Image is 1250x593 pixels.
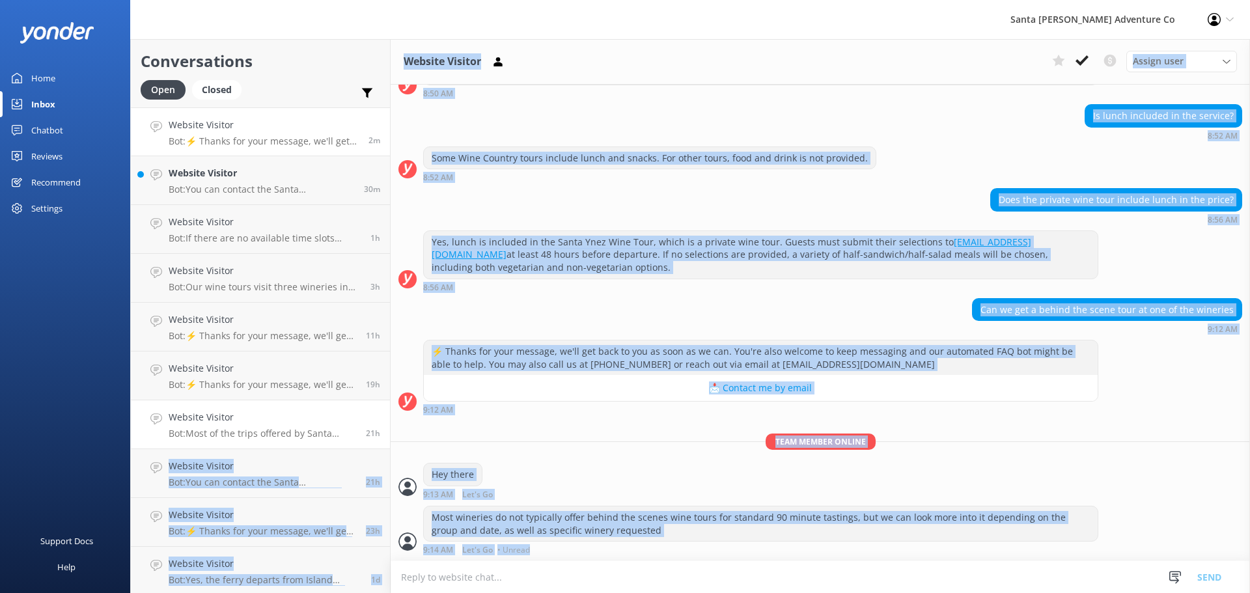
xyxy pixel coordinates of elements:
[169,574,361,586] p: Bot: Yes, the ferry departs from Island Packers in the [GEOGRAPHIC_DATA]. The address is [STREET_...
[423,89,1098,98] div: Oct 13 2025 08:50am (UTC -07:00) America/Tijuana
[423,406,453,414] strong: 9:12 AM
[462,546,493,554] span: Let's Go
[462,491,493,499] span: Let's Go
[424,231,1098,279] div: Yes, lunch is included in the Santa Ynez Wine Tour, which is a private wine tour. Guests must sub...
[366,525,380,536] span: Oct 12 2025 09:42am (UTC -07:00) America/Tijuana
[131,156,390,205] a: Website VisitorBot:You can contact the Santa [PERSON_NAME] Adventure Co. team at [PHONE_NUMBER], ...
[169,118,359,132] h4: Website Visitor
[169,281,361,293] p: Bot: Our wine tours visit three wineries in [GEOGRAPHIC_DATA][PERSON_NAME], but we can't guarante...
[131,498,390,547] a: Website VisitorBot:⚡ Thanks for your message, we'll get back to you as soon as we can. You're als...
[1133,54,1184,68] span: Assign user
[423,283,1098,292] div: Oct 13 2025 08:56am (UTC -07:00) America/Tijuana
[497,546,530,554] span: • Unread
[169,410,356,424] h4: Website Visitor
[57,554,76,580] div: Help
[1208,216,1238,224] strong: 8:56 AM
[31,65,55,91] div: Home
[432,236,1031,261] a: [EMAIL_ADDRESS][DOMAIN_NAME]
[31,143,62,169] div: Reviews
[31,91,55,117] div: Inbox
[169,428,356,439] p: Bot: Most of the trips offered by Santa [PERSON_NAME] Adventure Company are suitable for beginner...
[131,352,390,400] a: Website VisitorBot:⚡ Thanks for your message, we'll get back to you as soon as we can. You're als...
[371,574,380,585] span: Oct 12 2025 08:16am (UTC -07:00) America/Tijuana
[424,463,482,486] div: Hey there
[424,147,876,169] div: Some Wine Country tours include lunch and snacks. For other tours, food and drink is not provided.
[972,324,1242,333] div: Oct 13 2025 09:12am (UTC -07:00) America/Tijuana
[31,195,62,221] div: Settings
[366,476,380,488] span: Oct 12 2025 11:57am (UTC -07:00) America/Tijuana
[40,528,93,554] div: Support Docs
[192,82,248,96] a: Closed
[973,299,1242,321] div: Can we get a behind the scene tour at one of the wineries
[141,82,192,96] a: Open
[424,506,1098,541] div: Most wineries do not typically offer behind the scenes wine tours for standard 90 minute tastings...
[1208,325,1238,333] strong: 9:12 AM
[141,49,380,74] h2: Conversations
[424,375,1098,401] button: 📩 Contact me by email
[169,215,361,229] h4: Website Visitor
[169,525,356,537] p: Bot: ⚡ Thanks for your message, we'll get back to you as soon as we can. You're also welcome to k...
[169,557,361,571] h4: Website Visitor
[1208,132,1238,140] strong: 8:52 AM
[370,232,380,243] span: Oct 13 2025 07:29am (UTC -07:00) America/Tijuana
[991,189,1242,211] div: Does the private wine tour include lunch in the price?
[423,174,453,182] strong: 8:52 AM
[169,264,361,278] h4: Website Visitor
[169,459,356,473] h4: Website Visitor
[31,117,63,143] div: Chatbot
[131,254,390,303] a: Website VisitorBot:Our wine tours visit three wineries in [GEOGRAPHIC_DATA][PERSON_NAME], but we ...
[169,184,354,195] p: Bot: You can contact the Santa [PERSON_NAME] Adventure Co. team at [PHONE_NUMBER], or by emailing...
[370,281,380,292] span: Oct 13 2025 06:06am (UTC -07:00) America/Tijuana
[766,434,876,450] span: Team member online
[20,22,94,44] img: yonder-white-logo.png
[131,303,390,352] a: Website VisitorBot:⚡ Thanks for your message, we'll get back to you as soon as we can. You're als...
[366,379,380,390] span: Oct 12 2025 01:35pm (UTC -07:00) America/Tijuana
[131,107,390,156] a: Website VisitorBot:⚡ Thanks for your message, we'll get back to you as soon as we can. You're als...
[423,491,453,499] strong: 9:13 AM
[131,400,390,449] a: Website VisitorBot:Most of the trips offered by Santa [PERSON_NAME] Adventure Company are suitabl...
[423,172,876,182] div: Oct 13 2025 08:52am (UTC -07:00) America/Tijuana
[169,476,356,488] p: Bot: You can contact the Santa [PERSON_NAME] Adventure Co. team at [PHONE_NUMBER], or by emailing...
[169,232,361,244] p: Bot: If there are no available time slots showing online for March/April, the trip is likely full...
[192,80,242,100] div: Closed
[423,490,535,499] div: Oct 13 2025 09:13am (UTC -07:00) America/Tijuana
[169,135,359,147] p: Bot: ⚡ Thanks for your message, we'll get back to you as soon as we can. You're also welcome to k...
[366,330,380,341] span: Oct 12 2025 09:53pm (UTC -07:00) America/Tijuana
[423,546,453,554] strong: 9:14 AM
[423,90,453,98] strong: 8:50 AM
[364,184,380,195] span: Oct 13 2025 08:43am (UTC -07:00) America/Tijuana
[368,135,380,146] span: Oct 13 2025 09:12am (UTC -07:00) America/Tijuana
[169,166,354,180] h4: Website Visitor
[1126,51,1237,72] div: Assign User
[169,361,356,376] h4: Website Visitor
[1085,105,1242,127] div: Is lunch included in the service?
[141,80,186,100] div: Open
[131,205,390,254] a: Website VisitorBot:If there are no available time slots showing online for March/April, the trip ...
[31,169,81,195] div: Recommend
[366,428,380,439] span: Oct 12 2025 12:04pm (UTC -07:00) America/Tijuana
[169,330,356,342] p: Bot: ⚡ Thanks for your message, we'll get back to you as soon as we can. You're also welcome to k...
[169,312,356,327] h4: Website Visitor
[423,405,1098,414] div: Oct 13 2025 09:12am (UTC -07:00) America/Tijuana
[131,449,390,498] a: Website VisitorBot:You can contact the Santa [PERSON_NAME] Adventure Co. team at [PHONE_NUMBER], ...
[169,379,356,391] p: Bot: ⚡ Thanks for your message, we'll get back to you as soon as we can. You're also welcome to k...
[169,508,356,522] h4: Website Visitor
[424,340,1098,375] div: ⚡ Thanks for your message, we'll get back to you as soon as we can. You're also welcome to keep m...
[423,284,453,292] strong: 8:56 AM
[404,53,481,70] h3: Website Visitor
[990,215,1242,224] div: Oct 13 2025 08:56am (UTC -07:00) America/Tijuana
[423,545,1098,554] div: Oct 13 2025 09:14am (UTC -07:00) America/Tijuana
[1085,131,1242,140] div: Oct 13 2025 08:52am (UTC -07:00) America/Tijuana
